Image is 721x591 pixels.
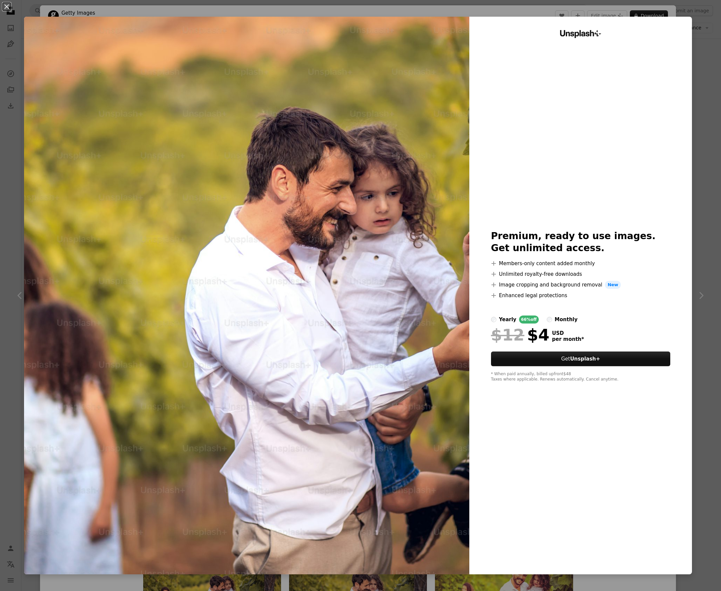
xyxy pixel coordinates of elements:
div: 66% off [519,316,539,324]
li: Members-only content added monthly [491,259,670,267]
input: yearly66%off [491,317,496,322]
div: yearly [499,316,516,324]
div: $4 [491,326,549,344]
span: USD [552,330,584,336]
strong: Unsplash+ [570,356,600,362]
span: per month * [552,336,584,342]
div: * When paid annually, billed upfront $48 Taxes where applicable. Renews automatically. Cancel any... [491,372,670,382]
span: $12 [491,326,524,344]
h2: Premium, ready to use images. Get unlimited access. [491,230,670,254]
li: Unlimited royalty-free downloads [491,270,670,278]
span: New [605,281,621,289]
div: monthly [555,316,578,324]
input: monthly [547,317,552,322]
li: Image cropping and background removal [491,281,670,289]
button: GetUnsplash+ [491,352,670,366]
li: Enhanced legal protections [491,291,670,300]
